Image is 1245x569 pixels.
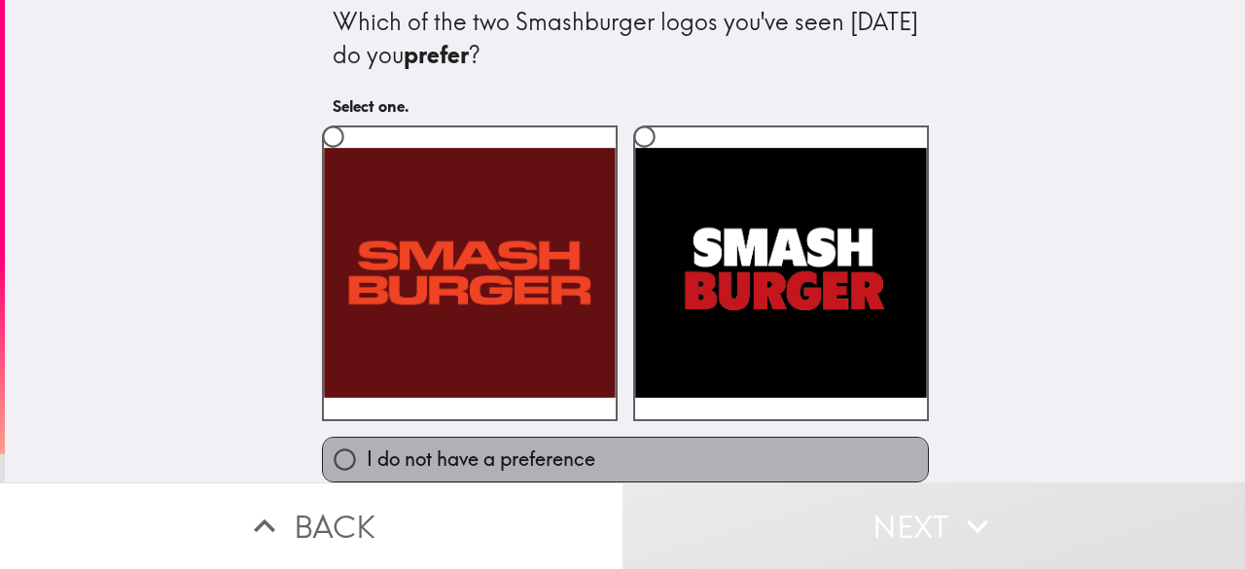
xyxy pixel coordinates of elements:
[404,40,469,69] b: prefer
[333,95,918,117] h6: Select one.
[622,482,1245,569] button: Next
[333,6,918,71] div: Which of the two Smashburger logos you've seen [DATE] do you ?
[367,445,595,473] span: I do not have a preference
[323,438,928,481] button: I do not have a preference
